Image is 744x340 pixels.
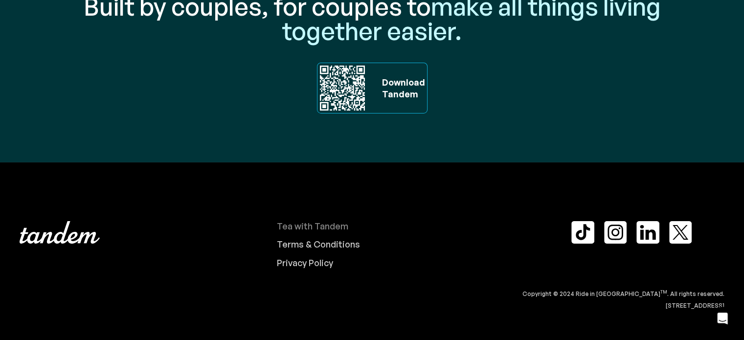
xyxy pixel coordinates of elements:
a: Privacy Policy [277,258,564,269]
a: Tea with Tandem [277,221,564,232]
div: Open Intercom Messenger [711,307,734,330]
a: Terms & Conditions [277,239,564,250]
div: Download ‍ Tandem [377,76,425,100]
div: Privacy Policy [277,258,333,269]
div: Copyright © 2024 Ride in [GEOGRAPHIC_DATA] . All rights reserved. [STREET_ADDRESS] [20,288,724,312]
div: Tea with Tandem [277,221,348,232]
div: Terms & Conditions [277,239,360,250]
sup: TM [660,289,667,295]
